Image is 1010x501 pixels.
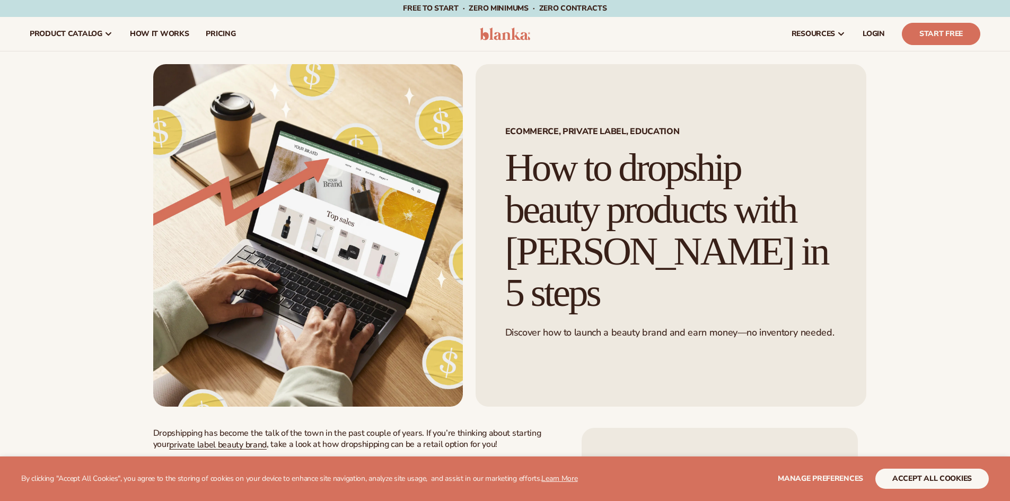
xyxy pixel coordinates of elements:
span: Free to start · ZERO minimums · ZERO contracts [403,3,607,13]
span: LOGIN [863,30,885,38]
p: By clicking "Accept All Cookies", you agree to the storing of cookies on your device to enhance s... [21,474,578,484]
a: private label beauty brand [169,439,267,451]
h1: How to dropship beauty products with [PERSON_NAME] in 5 steps [505,147,837,314]
span: resources [792,30,835,38]
span: product catalog [30,30,102,38]
img: logo [480,28,530,40]
span: Manage preferences [778,473,863,484]
p: Discover how to launch a beauty brand and earn money—no inventory needed. [505,327,837,339]
a: Learn More [541,473,577,484]
span: How It Works [130,30,189,38]
button: accept all cookies [875,469,989,489]
a: Start Free [902,23,980,45]
p: Dropshipping has become the talk of the town in the past couple of years. If you’re thinking abou... [153,428,561,450]
a: product catalog [21,17,121,51]
a: resources [783,17,854,51]
a: pricing [197,17,244,51]
span: pricing [206,30,235,38]
a: How It Works [121,17,198,51]
a: LOGIN [854,17,893,51]
button: Manage preferences [778,469,863,489]
img: Growing money with ecommerce [153,64,463,407]
span: Ecommerce, Private Label, EDUCATION [505,127,837,136]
